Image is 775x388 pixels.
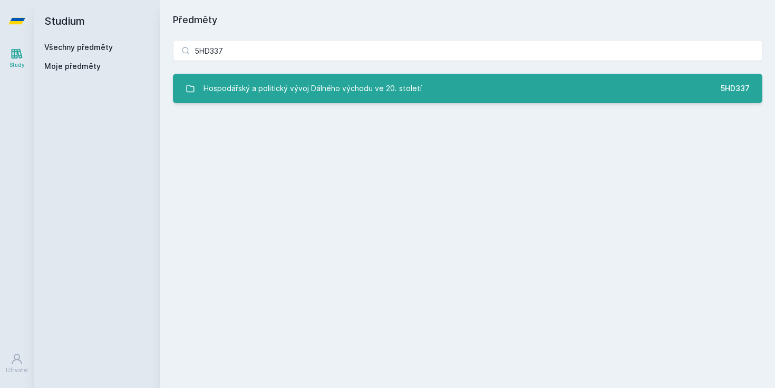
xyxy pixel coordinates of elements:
[721,83,750,94] div: 5HD337
[44,61,101,72] span: Moje předměty
[173,74,762,103] a: Hospodářský a politický vývoj Dálného východu ve 20. století 5HD337
[2,347,32,380] a: Uživatel
[173,40,762,61] input: Název nebo ident předmětu…
[204,78,422,99] div: Hospodářský a politický vývoj Dálného východu ve 20. století
[6,366,28,374] div: Uživatel
[173,13,762,27] h1: Předměty
[9,61,25,69] div: Study
[2,42,32,74] a: Study
[44,43,113,52] a: Všechny předměty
